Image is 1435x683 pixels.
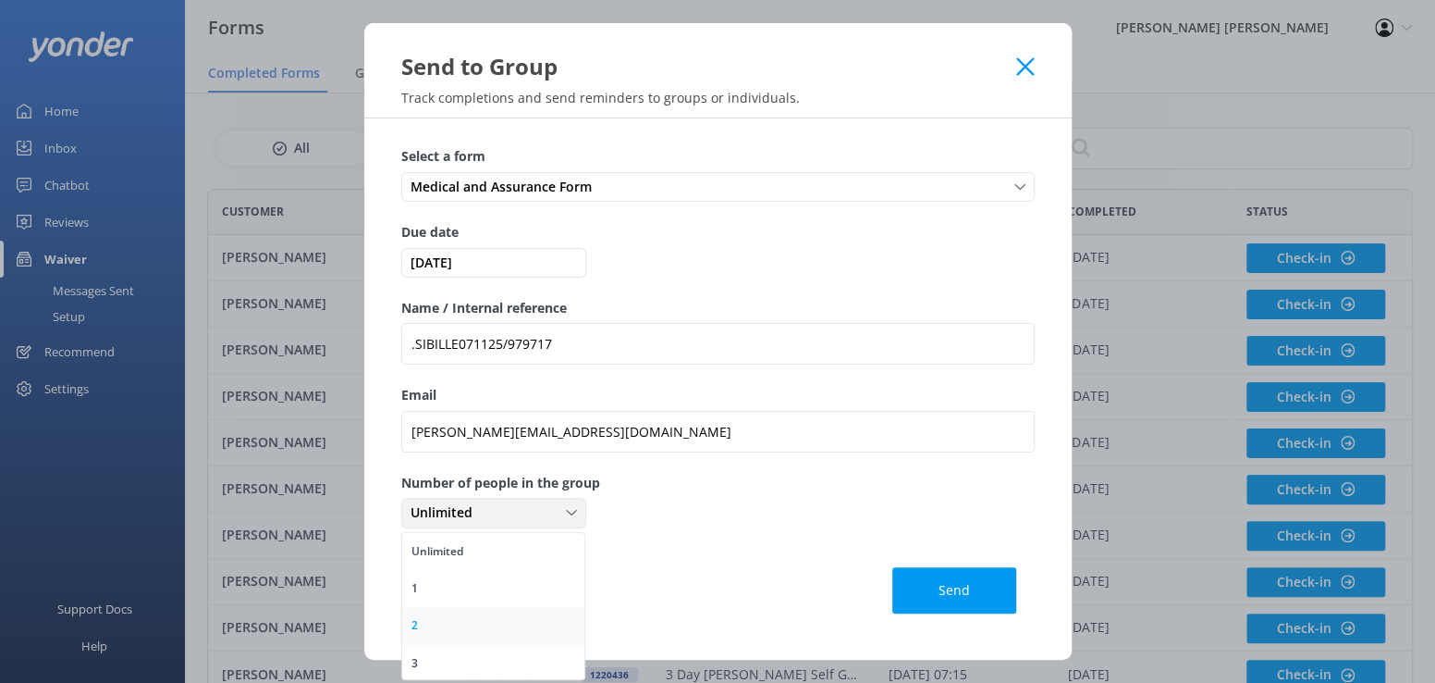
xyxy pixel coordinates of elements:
[401,323,1035,365] input: eg. John
[411,579,418,598] div: 1
[411,503,484,523] span: Unlimited
[892,567,1016,614] button: Send
[401,473,1035,493] label: Number of people in the group
[401,222,1035,242] label: Due date
[1016,57,1034,76] button: Close
[411,177,603,197] span: Medical and Assurance Form
[401,146,1035,167] label: Select a form
[364,89,1072,106] p: Track completions and send reminders to groups or individuals.
[406,253,582,273] span: [DATE]
[401,298,1035,318] label: Name / Internal reference
[411,616,418,635] div: 2
[401,385,1035,405] label: Email
[401,51,1017,81] div: Send to Group
[411,654,418,673] div: 3
[401,411,1035,453] input: example@test.com
[411,542,463,561] div: Unlimited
